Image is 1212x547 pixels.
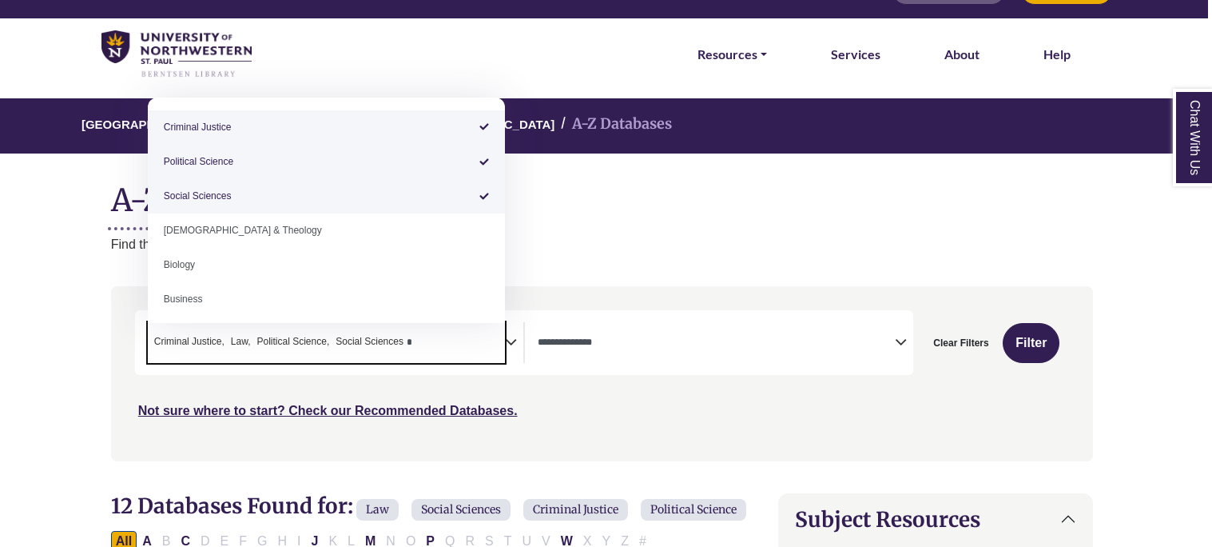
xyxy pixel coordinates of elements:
span: Criminal Justice [154,334,225,349]
span: Criminal Justice [523,499,628,521]
h1: A-Z Databases [111,170,1093,218]
li: Business [148,282,505,317]
div: Alpha-list to filter by first letter of database name [111,533,653,547]
li: Political Science [251,334,330,349]
span: Political Science [257,334,330,349]
span: Law [356,499,399,521]
li: Criminal Justice [148,110,505,145]
span: Social Sciences [336,334,403,349]
li: Social Sciences [148,179,505,214]
button: Submit for Search Results [1003,323,1059,363]
a: [GEOGRAPHIC_DATA][PERSON_NAME] [81,115,310,131]
nav: breadcrumb [111,98,1093,154]
span: Social Sciences [411,499,511,521]
a: Services [831,44,880,65]
textarea: Search [407,337,421,350]
textarea: Search [538,337,895,350]
li: Biology [148,248,505,282]
li: A-Z Databases [554,113,672,136]
li: Criminal Justice [148,334,225,349]
span: 12 Databases Found for: [111,493,353,519]
button: Subject Resources [779,494,1092,545]
a: Help [1043,44,1071,65]
nav: Search filters [111,286,1093,461]
li: [DEMOGRAPHIC_DATA] & Theology [148,214,505,248]
li: Social Sciences [329,334,403,349]
img: library_home [101,30,252,78]
a: Not sure where to start? Check our Recommended Databases. [138,404,518,417]
li: Law [225,334,251,349]
a: About [944,44,980,65]
span: Political Science [641,499,746,521]
button: Clear Filters [923,323,999,363]
p: Find the best library databases for your research. [111,234,1093,255]
li: Political Science [148,145,505,179]
a: Resources [697,44,767,65]
span: Law [231,334,251,349]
